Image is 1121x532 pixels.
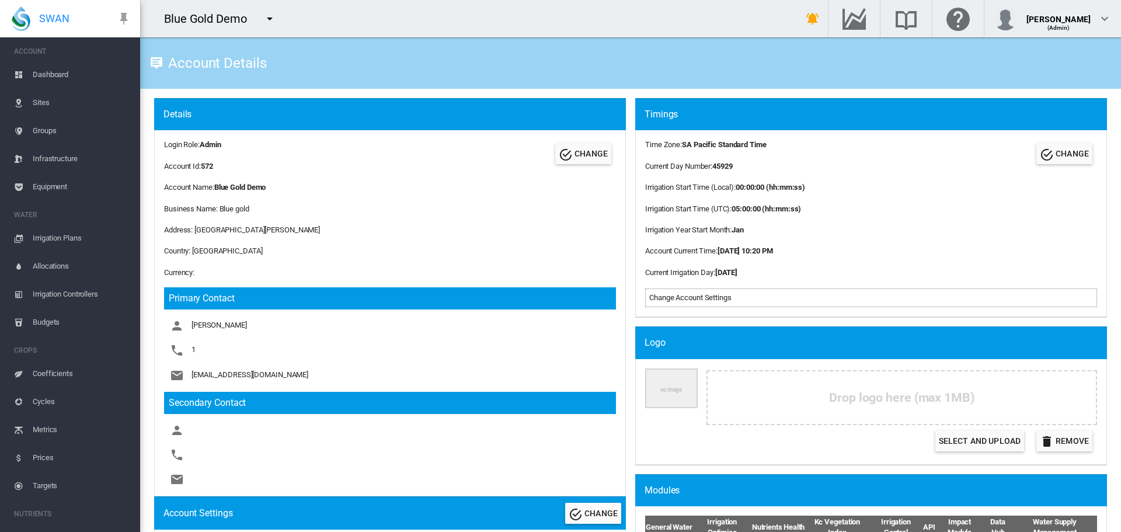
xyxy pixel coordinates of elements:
[645,225,805,235] div: :
[164,246,616,256] div: Country: [GEOGRAPHIC_DATA]
[1047,25,1070,31] span: (Admin)
[33,416,131,444] span: Metrics
[645,484,1107,497] div: Modules
[170,423,184,437] md-icon: icon-account
[645,336,1107,349] div: Logo
[164,392,616,414] h3: Secondary Contact
[12,6,30,31] img: SWAN-Landscape-Logo-Colour-drop.png
[164,225,616,235] div: Address: [GEOGRAPHIC_DATA][PERSON_NAME]
[1056,436,1089,446] span: Remove
[569,507,583,521] md-icon: icon-check-circle
[645,140,680,149] span: Time Zone
[732,204,801,213] b: 05:00:00 (hh:mm:ss)
[164,287,616,310] h3: Primary Contact
[33,388,131,416] span: Cycles
[200,140,221,149] b: Admin
[565,503,621,524] button: Change Account Settings
[645,204,730,213] span: Irrigation Start Time (UTC)
[736,183,805,192] b: 00:00:00 (hh:mm:ss)
[575,149,608,158] span: CHANGE
[1036,430,1092,451] button: icon-delete Remove
[1026,9,1091,20] div: [PERSON_NAME]
[33,117,131,145] span: Groups
[33,280,131,308] span: Irrigation Controllers
[170,343,184,357] md-icon: icon-phone
[840,12,868,26] md-icon: Go to the Data Hub
[192,370,308,379] span: [EMAIL_ADDRESS][DOMAIN_NAME]
[163,108,626,121] div: Details
[164,11,257,27] div: Blue Gold Demo
[649,293,1093,303] div: Change Account Settings
[14,42,131,61] span: ACCOUNT
[555,143,611,164] button: Change Account Details
[1040,148,1054,162] md-icon: icon-check-circle
[645,246,805,256] div: :
[201,162,213,171] b: 572
[117,12,131,26] md-icon: icon-pin
[164,182,616,193] div: Account Name:
[33,224,131,252] span: Irrigation Plans
[944,12,972,26] md-icon: Click here for help
[258,7,281,30] button: icon-menu-down
[682,140,767,149] b: SA Pacific Standard Time
[33,145,131,173] span: Infrastructure
[14,341,131,360] span: CROPS
[39,11,69,26] span: SWAN
[163,507,232,520] div: Account Settings
[712,162,733,171] b: 45929
[192,321,247,330] span: [PERSON_NAME]
[645,225,730,234] span: Irrigation Year Start Month
[1036,143,1092,164] button: Change Account Timings
[33,472,131,500] span: Targets
[645,246,716,255] span: Account Current Time
[645,108,1107,121] div: Timings
[164,204,616,214] div: Business Name: Blue gold
[170,319,184,333] md-icon: icon-account
[645,204,805,214] div: :
[164,161,221,172] div: Account Id:
[645,182,805,193] div: :
[263,12,277,26] md-icon: icon-menu-down
[164,267,616,278] div: Currency:
[559,148,573,162] md-icon: icon-check-circle
[935,430,1024,451] label: Select and Upload
[994,7,1017,30] img: profile.jpg
[584,509,618,518] span: CHANGE
[33,360,131,388] span: Coefficients
[149,56,163,70] md-icon: icon-tooltip-text
[14,505,131,523] span: NUTRIENTS
[33,308,131,336] span: Budgets
[732,225,744,234] b: Jan
[645,267,805,278] div: :
[645,161,805,172] div: :
[33,173,131,201] span: Equipment
[645,368,698,409] img: Company Logo
[715,268,737,277] b: [DATE]
[192,346,196,354] span: 1
[645,162,711,171] span: Current Day Number
[645,268,713,277] span: Current Irrigation Day
[801,7,824,30] button: icon-bell-ring
[718,246,773,255] b: [DATE] 10:20 PM
[1098,12,1112,26] md-icon: icon-chevron-down
[164,140,221,150] div: Login Role:
[33,444,131,472] span: Prices
[163,59,267,67] div: Account Details
[1040,434,1054,448] md-icon: icon-delete
[33,89,131,117] span: Sites
[170,368,184,383] md-icon: icon-email
[170,472,184,486] md-icon: icon-email
[892,12,920,26] md-icon: Search the knowledge base
[214,183,266,192] b: Blue Gold Demo
[14,206,131,224] span: WATER
[1056,149,1089,158] span: CHANGE
[645,183,734,192] span: Irrigation Start Time (Local)
[170,448,184,462] md-icon: icon-phone
[706,370,1097,425] div: Drop logo here (max 1MB)
[33,252,131,280] span: Allocations
[33,61,131,89] span: Dashboard
[645,140,805,150] div: :
[806,12,820,26] md-icon: icon-bell-ring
